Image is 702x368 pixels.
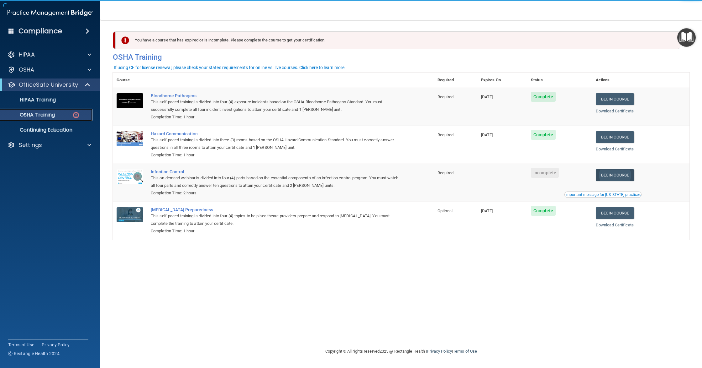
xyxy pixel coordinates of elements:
p: HIPAA [19,51,35,58]
div: This on-demand webinar is divided into four (4) parts based on the essential components of an inf... [151,174,402,189]
div: You have a course that has expired or is incomplete. Please complete the course to get your certi... [115,31,680,49]
img: exclamation-circle-solid-danger.72ef9ffc.png [121,36,129,44]
a: Hazard Communication [151,131,402,136]
div: If using CE for license renewal, please check your state's requirements for online vs. live cours... [114,65,346,70]
th: Expires On [477,73,527,88]
th: Status [527,73,592,88]
span: Ⓒ Rectangle Health 2024 [8,350,60,357]
p: Settings [19,141,42,149]
a: Settings [8,141,91,149]
span: Incomplete [531,168,559,178]
a: Begin Course [596,93,634,105]
span: Optional [437,208,453,213]
a: Infection Control [151,169,402,174]
a: OSHA [8,66,91,73]
a: Begin Course [596,131,634,143]
a: OfficeSafe University [8,81,91,89]
iframe: Drift Widget Chat Controller [594,323,694,349]
p: OSHA Training [4,112,55,118]
a: Privacy Policy [42,342,70,348]
div: This self-paced training is divided into four (4) exposure incidents based on the OSHA Bloodborne... [151,98,402,113]
button: Read this if you are a dental practitioner in the state of CA [564,192,642,198]
div: Completion Time: 1 hour [151,113,402,121]
p: HIPAA Training [4,97,56,103]
img: danger-circle.6113f641.png [72,111,80,119]
span: Required [437,95,453,99]
div: Important message for [US_STATE] practices [565,193,641,197]
div: Completion Time: 2 hours [151,189,402,197]
th: Required [434,73,477,88]
a: Bloodborne Pathogens [151,93,402,98]
img: PMB logo [8,7,93,19]
button: If using CE for license renewal, please check your state's requirements for online vs. live cours... [113,64,347,71]
a: Terms of Use [453,349,477,354]
span: [DATE] [481,133,493,137]
div: This self-paced training is divided into four (4) topics to help healthcare providers prepare and... [151,212,402,227]
a: Download Certificate [596,109,634,113]
th: Course [113,73,147,88]
a: Begin Course [596,207,634,219]
span: Required [437,170,453,175]
span: Complete [531,92,556,102]
span: Required [437,133,453,137]
span: Complete [531,130,556,140]
span: Complete [531,206,556,216]
div: This self-paced training is divided into three (3) rooms based on the OSHA Hazard Communication S... [151,136,402,151]
p: OSHA [19,66,34,73]
button: Open Resource Center [677,28,696,47]
p: OfficeSafe University [19,81,78,89]
th: Actions [592,73,689,88]
a: HIPAA [8,51,91,58]
p: Continuing Education [4,127,90,133]
a: Terms of Use [8,342,34,348]
a: [MEDICAL_DATA] Preparedness [151,207,402,212]
div: Copyright © All rights reserved 2025 @ Rectangle Health | | [287,341,516,361]
a: Download Certificate [596,147,634,151]
span: [DATE] [481,208,493,213]
span: [DATE] [481,95,493,99]
div: Completion Time: 1 hour [151,151,402,159]
a: Download Certificate [596,223,634,227]
h4: OSHA Training [113,53,689,62]
a: Begin Course [596,169,634,181]
div: Completion Time: 1 hour [151,227,402,235]
h4: Compliance [18,27,62,35]
a: Privacy Policy [427,349,452,354]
